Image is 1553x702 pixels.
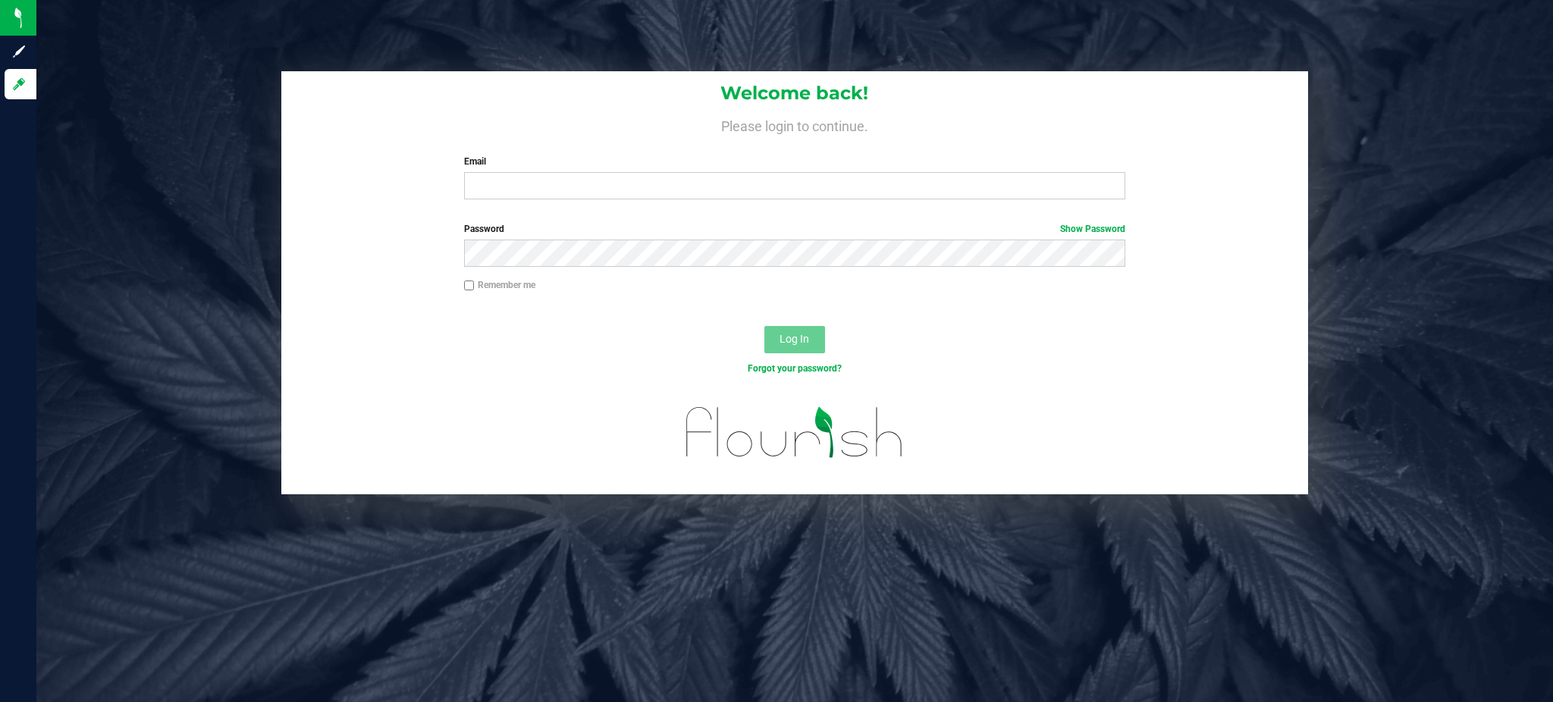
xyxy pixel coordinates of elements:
[764,326,825,353] button: Log In
[464,278,535,292] label: Remember me
[780,333,809,345] span: Log In
[281,83,1307,103] h1: Welcome back!
[11,77,27,92] inline-svg: Log in
[11,44,27,59] inline-svg: Sign up
[464,155,1125,168] label: Email
[667,391,923,474] img: flourish_logo.svg
[748,363,842,374] a: Forgot your password?
[464,280,475,291] input: Remember me
[1060,224,1125,234] a: Show Password
[281,115,1307,133] h4: Please login to continue.
[464,224,504,234] span: Password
